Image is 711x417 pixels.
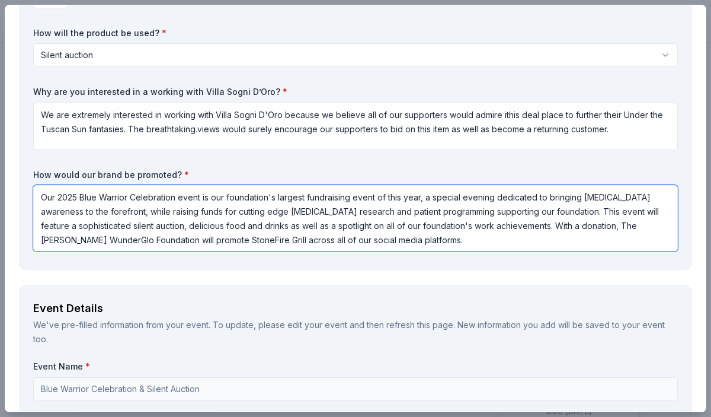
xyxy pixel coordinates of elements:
[33,318,678,346] div: We've pre-filled information from your event. To update, please edit your event and then refresh ...
[33,185,678,252] textarea: Our 2025 Blue Warrior Celebration event is our foundation's largest fundraising event of this yea...
[33,299,678,318] div: Event Details
[33,27,678,39] label: How will the product be used?
[33,361,678,373] label: Event Name
[33,169,678,181] label: How would our brand be promoted?
[33,86,678,98] label: Why are you interested in a working with Villa Sogni D’Oro?
[33,103,678,150] textarea: We are extremely interested in working with Villa Sogni D'Oro because we believe all of our suppo...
